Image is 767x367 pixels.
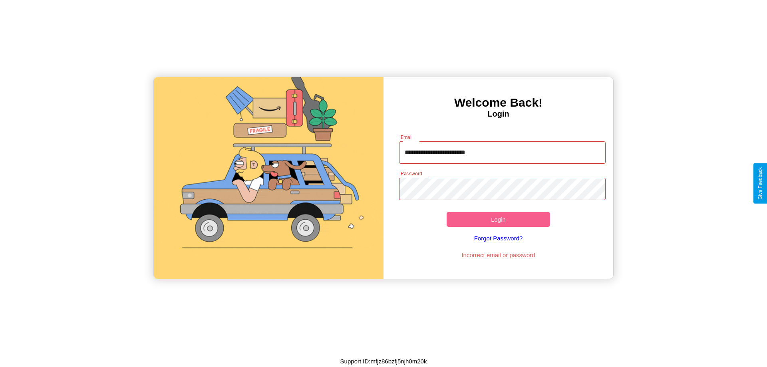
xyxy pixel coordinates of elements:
div: Give Feedback [757,167,763,200]
h3: Welcome Back! [383,96,613,109]
img: gif [154,77,383,279]
h4: Login [383,109,613,119]
p: Incorrect email or password [395,250,602,260]
button: Login [447,212,550,227]
label: Email [401,134,413,141]
a: Forgot Password? [395,227,602,250]
p: Support ID: mfjz86bzfj5njh0m20k [340,356,427,367]
label: Password [401,170,422,177]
